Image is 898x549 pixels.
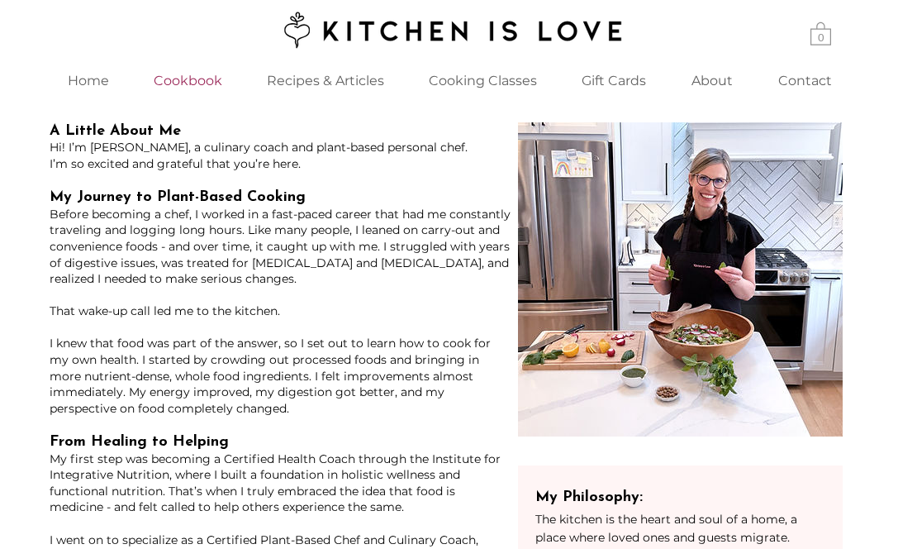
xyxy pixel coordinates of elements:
img: About Author-or Intro-Jeannine kitchen_e [518,122,843,437]
p: Home [59,63,117,98]
div: Cooking Classes [407,63,559,98]
a: Home [45,63,132,98]
span: I knew that food was part of the answer, so I set out to learn how to cook for my own health. I s... [50,336,491,415]
p: Contact [770,63,840,98]
span: The kitchen is the heart and soul of a home, a place where loved ones and guests migrate. [535,512,797,545]
span: A Little About Me [50,124,181,139]
span: My first step was becoming a Certified Health Coach through the Institute for Integrative Nutriti... [50,451,501,515]
p: Gift Cards [573,63,654,98]
nav: Site [45,63,854,98]
text: 0 [817,31,824,44]
p: About [683,63,741,98]
a: Cookbook [132,63,245,98]
a: Gift Cards [559,63,669,98]
img: Kitchen is Love logo [273,9,625,50]
a: Cart with 0 items [810,21,831,45]
a: Recipes & Articles [245,63,407,98]
span: My Philosophy: [535,490,643,505]
span: Before becoming a chef, I worked in a fast-paced career that had me constantly traveling and logg... [50,207,511,286]
p: Cooking Classes [420,63,545,98]
span: That wake-up call led me to the kitchen. [50,303,280,318]
span: My Journey to Plant-Based Cooking [50,190,306,205]
a: Contact [756,63,854,98]
span: From Healing to Helping [50,435,229,450]
p: Cookbook [145,63,230,98]
p: Recipes & Articles [259,63,392,98]
span: Hi! I’m [PERSON_NAME], a culinary coach and plant-based personal chef. I’m so excited and gratefu... [50,140,468,171]
a: About [669,63,756,98]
